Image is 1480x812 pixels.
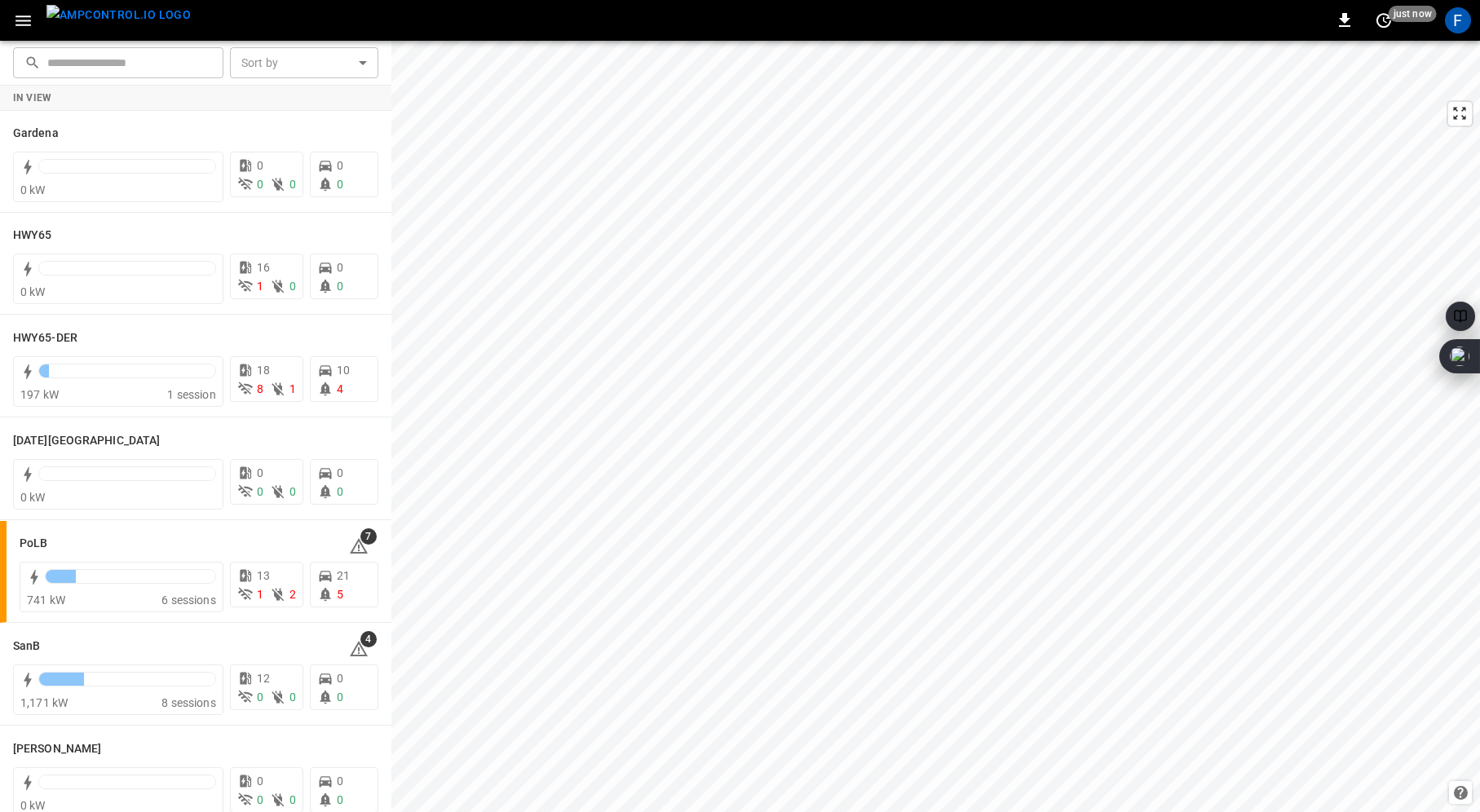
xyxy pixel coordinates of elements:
span: 0 [289,793,296,806]
span: 0 kW [20,491,46,504]
button: set refresh interval [1371,7,1397,33]
span: 0 [337,178,343,191]
span: 0 [257,793,263,806]
span: 0 kW [20,285,46,298]
span: 1,171 kW [20,696,68,709]
span: 1 [257,280,263,293]
span: 8 [257,382,263,395]
h6: HWY65-DER [13,329,77,347]
span: 18 [257,364,270,377]
h6: HWY65 [13,227,52,245]
span: 8 sessions [161,696,216,709]
span: 0 [257,178,263,191]
span: 12 [257,672,270,685]
span: just now [1389,6,1437,22]
span: 0 [337,159,343,172]
img: ampcontrol.io logo [46,5,191,25]
span: 0 kW [20,183,46,196]
span: 0 [337,672,343,685]
span: 0 [257,485,263,498]
span: 0 [257,691,263,704]
span: 1 [289,382,296,395]
span: 4 [337,382,343,395]
span: 0 [289,280,296,293]
span: 0 [257,159,263,172]
div: profile-icon [1445,7,1471,33]
canvas: Map [391,41,1480,812]
span: 6 sessions [161,594,216,607]
span: 0 [337,466,343,479]
span: 0 [257,466,263,479]
span: 5 [337,588,343,601]
span: 7 [360,528,377,545]
span: 0 [289,485,296,498]
span: 0 [289,178,296,191]
span: 741 kW [27,594,65,607]
span: 0 [289,691,296,704]
span: 13 [257,569,270,582]
span: 0 kW [20,799,46,812]
strong: In View [13,92,52,104]
h6: Vernon [13,740,101,758]
h6: Gardena [13,125,59,143]
span: 197 kW [20,388,59,401]
span: 0 [337,261,343,274]
span: 4 [360,631,377,647]
h6: PoLB [20,535,47,553]
span: 10 [337,364,350,377]
span: 0 [337,793,343,806]
span: 0 [337,691,343,704]
span: 1 [257,588,263,601]
span: 21 [337,569,350,582]
span: 0 [257,774,263,788]
span: 0 [337,774,343,788]
span: 1 session [167,388,215,401]
h6: SanB [13,638,40,655]
span: 16 [257,261,270,274]
span: 2 [289,588,296,601]
span: 0 [337,280,343,293]
span: 0 [337,485,343,498]
h6: Karma Center [13,432,160,450]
